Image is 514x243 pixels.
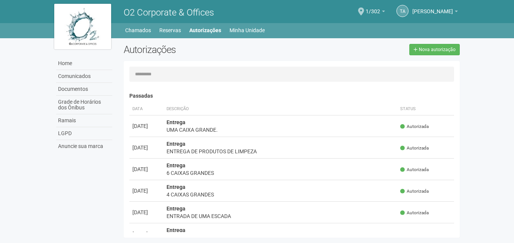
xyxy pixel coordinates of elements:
[400,123,429,130] span: Autorizada
[167,141,185,147] strong: Entrega
[56,114,112,127] a: Ramais
[56,83,112,96] a: Documentos
[366,1,380,14] span: 1/302
[400,167,429,173] span: Autorizada
[124,44,286,55] h2: Autorizações
[167,148,395,155] div: ENTREGA DE PRODUTOS DE LIMPEZA
[400,231,429,238] span: Autorizada
[412,1,453,14] span: Thamiris Abdala
[167,162,185,168] strong: Entrega
[163,103,398,115] th: Descrição
[189,25,221,36] a: Autorizações
[167,184,185,190] strong: Entrega
[124,7,214,18] span: O2 Corporate & Offices
[167,212,395,220] div: ENTRADA DE UMA ESCADA
[129,93,454,99] h4: Passadas
[56,70,112,83] a: Comunicados
[132,209,160,216] div: [DATE]
[56,127,112,140] a: LGPD
[132,187,160,195] div: [DATE]
[396,5,409,17] a: TA
[400,210,429,216] span: Autorizada
[167,227,185,233] strong: Entrega
[56,96,112,114] a: Grade de Horários dos Ônibus
[167,119,185,125] strong: Entrega
[167,191,395,198] div: 4 CAIXAS GRANDES
[412,9,458,16] a: [PERSON_NAME]
[400,145,429,151] span: Autorizada
[397,103,454,115] th: Status
[56,140,112,153] a: Anuncie sua marca
[159,25,181,36] a: Reservas
[56,57,112,70] a: Home
[167,126,395,134] div: UMA CAIXA GRANDE.
[366,9,385,16] a: 1/302
[132,230,160,238] div: [DATE]
[132,165,160,173] div: [DATE]
[167,206,185,212] strong: Entrega
[125,25,151,36] a: Chamados
[229,25,265,36] a: Minha Unidade
[167,169,395,177] div: 6 CAIXAS GRANDES
[132,144,160,151] div: [DATE]
[419,47,456,52] span: Nova autorização
[409,44,460,55] a: Nova autorização
[132,122,160,130] div: [DATE]
[400,188,429,195] span: Autorizada
[129,103,163,115] th: Data
[54,4,111,49] img: logo.jpg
